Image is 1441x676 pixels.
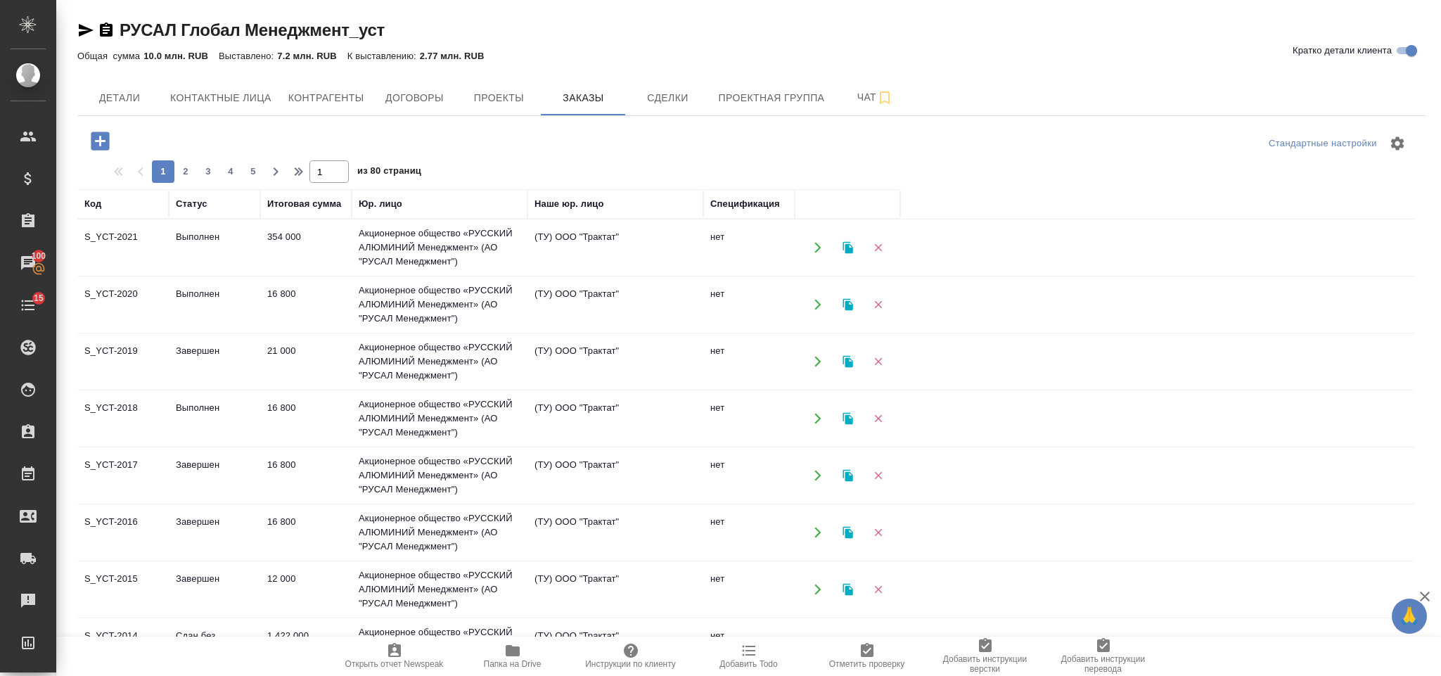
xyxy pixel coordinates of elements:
[23,249,55,263] span: 100
[1053,654,1154,674] span: Добавить инструкции перевода
[347,51,420,61] p: К выставлению:
[527,622,703,671] td: (ТУ) ООО "Трактат"
[864,575,892,604] button: Удалить
[864,632,892,661] button: Удалить
[833,575,862,604] button: Клонировать
[864,291,892,319] button: Удалить
[77,622,169,671] td: S_YCT-2014
[841,89,909,106] span: Чат
[634,89,701,107] span: Сделки
[935,654,1036,674] span: Добавить инструкции верстки
[703,394,795,443] td: нет
[352,276,527,333] td: Акционерное общество «РУССКИЙ АЛЮМИНИЙ Менеджмент» (АО "РУСАЛ Менеджмент")
[260,280,352,329] td: 16 800
[4,245,53,281] a: 100
[197,165,219,179] span: 3
[833,404,862,433] button: Клонировать
[260,565,352,614] td: 12 000
[803,461,832,490] button: Открыть
[260,622,352,671] td: 1 422 000
[288,89,364,107] span: Контрагенты
[833,518,862,547] button: Клонировать
[864,234,892,262] button: Удалить
[77,22,94,39] button: Скопировать ссылку для ЯМессенджера
[803,632,832,661] button: Открыть
[4,288,53,323] a: 15
[829,659,904,669] span: Отметить проверку
[465,89,532,107] span: Проекты
[120,20,385,39] a: РУСАЛ Глобал Менеджмент_уст
[357,162,421,183] span: из 80 страниц
[352,561,527,618] td: Акционерное общество «РУССКИЙ АЛЮМИНИЙ Менеджмент» (АО "РУСАЛ Менеджмент")
[803,575,832,604] button: Открыть
[352,219,527,276] td: Акционерное общество «РУССКИЙ АЛЮМИНИЙ Менеджмент» (АО "РУСАЛ Менеджмент")
[1044,637,1163,676] button: Добавить инструкции перевода
[77,51,143,61] p: Общая сумма
[710,197,780,211] div: Спецификация
[527,280,703,329] td: (ТУ) ООО "Трактат"
[703,451,795,500] td: нет
[803,404,832,433] button: Открыть
[833,347,862,376] button: Клонировать
[170,89,271,107] span: Контактные лица
[277,51,347,61] p: 7.2 млн. RUB
[549,89,617,107] span: Заказы
[864,518,892,547] button: Удалить
[420,51,495,61] p: 2.77 млн. RUB
[352,333,527,390] td: Акционерное общество «РУССКИЙ АЛЮМИНИЙ Менеджмент» (АО "РУСАЛ Менеджмент")
[718,89,824,107] span: Проектная группа
[833,632,862,661] button: Клонировать
[219,165,242,179] span: 4
[527,508,703,557] td: (ТУ) ООО "Трактат"
[267,197,341,211] div: Итоговая сумма
[169,622,260,671] td: Сдан без статистики
[77,565,169,614] td: S_YCT-2015
[703,622,795,671] td: нет
[527,394,703,443] td: (ТУ) ООО "Трактат"
[169,280,260,329] td: Выполнен
[169,394,260,443] td: Выполнен
[98,22,115,39] button: Скопировать ссылку
[703,280,795,329] td: нет
[84,197,101,211] div: Код
[176,197,207,211] div: Статус
[260,223,352,272] td: 354 000
[219,51,277,61] p: Выставлено:
[527,565,703,614] td: (ТУ) ООО "Трактат"
[77,451,169,500] td: S_YCT-2017
[864,461,892,490] button: Удалить
[260,451,352,500] td: 16 800
[1381,127,1414,160] span: Настроить таблицу
[169,508,260,557] td: Завершен
[803,234,832,262] button: Открыть
[143,51,219,61] p: 10.0 млн. RUB
[833,461,862,490] button: Клонировать
[690,637,808,676] button: Добавить Todo
[1293,44,1392,58] span: Кратко детали клиента
[169,337,260,386] td: Завершен
[572,637,690,676] button: Инструкции по клиенту
[77,508,169,557] td: S_YCT-2016
[703,223,795,272] td: нет
[260,394,352,443] td: 16 800
[242,165,264,179] span: 5
[77,223,169,272] td: S_YCT-2021
[352,447,527,504] td: Акционерное общество «РУССКИЙ АЛЮМИНИЙ Менеджмент» (АО "РУСАЛ Менеджмент")
[1397,601,1421,631] span: 🙏
[77,394,169,443] td: S_YCT-2018
[169,223,260,272] td: Выполнен
[86,89,153,107] span: Детали
[803,291,832,319] button: Открыть
[1265,133,1381,155] div: split button
[484,659,542,669] span: Папка на Drive
[77,280,169,329] td: S_YCT-2020
[527,337,703,386] td: (ТУ) ООО "Трактат"
[380,89,448,107] span: Договоры
[833,291,862,319] button: Клонировать
[359,197,402,211] div: Юр. лицо
[703,508,795,557] td: нет
[876,89,893,106] svg: Подписаться
[174,165,197,179] span: 2
[585,659,676,669] span: Инструкции по клиенту
[174,160,197,183] button: 2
